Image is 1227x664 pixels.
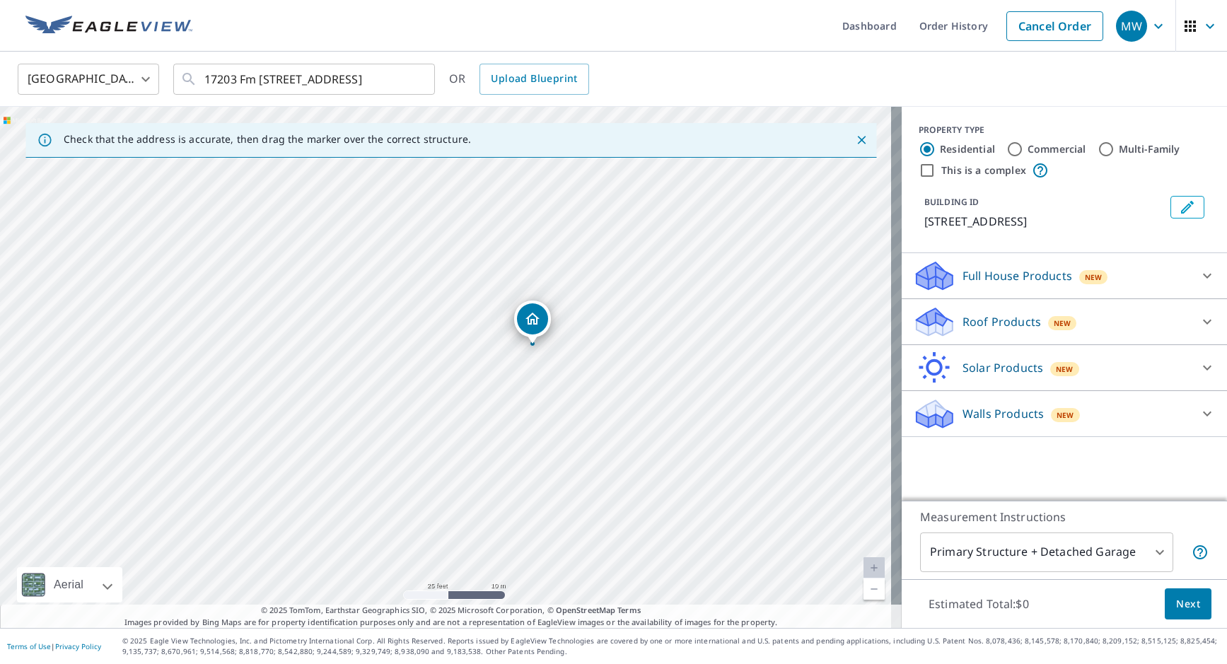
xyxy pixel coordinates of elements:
[1170,196,1204,219] button: Edit building 1
[17,567,122,602] div: Aerial
[122,636,1220,657] p: © 2025 Eagle View Technologies, Inc. and Pictometry International Corp. All Rights Reserved. Repo...
[18,59,159,99] div: [GEOGRAPHIC_DATA]
[261,605,641,617] span: © 2025 TomTom, Earthstar Geographics SIO, © 2025 Microsoft Corporation, ©
[7,642,101,651] p: |
[863,557,885,578] a: Current Level 20, Zoom In Disabled
[963,313,1041,330] p: Roof Products
[556,605,615,615] a: OpenStreetMap
[491,70,577,88] span: Upload Blueprint
[963,359,1043,376] p: Solar Products
[924,213,1165,230] p: [STREET_ADDRESS]
[913,259,1216,293] div: Full House ProductsNew
[1085,272,1103,283] span: New
[55,641,101,651] a: Privacy Policy
[1116,11,1147,42] div: MW
[1006,11,1103,41] a: Cancel Order
[617,605,641,615] a: Terms
[917,588,1040,619] p: Estimated Total: $0
[913,351,1216,385] div: Solar ProductsNew
[7,641,51,651] a: Terms of Use
[913,397,1216,431] div: Walls ProductsNew
[920,508,1209,525] p: Measurement Instructions
[1028,142,1086,156] label: Commercial
[941,163,1026,177] label: This is a complex
[1165,588,1211,620] button: Next
[1119,142,1180,156] label: Multi-Family
[940,142,995,156] label: Residential
[50,567,88,602] div: Aerial
[1057,409,1074,421] span: New
[913,305,1216,339] div: Roof ProductsNew
[1192,544,1209,561] span: Your report will include the primary structure and a detached garage if one exists.
[919,124,1210,136] div: PROPERTY TYPE
[963,267,1072,284] p: Full House Products
[449,64,589,95] div: OR
[204,59,406,99] input: Search by address or latitude-longitude
[920,532,1173,572] div: Primary Structure + Detached Garage
[479,64,588,95] a: Upload Blueprint
[863,578,885,600] a: Current Level 20, Zoom Out
[963,405,1044,422] p: Walls Products
[924,196,979,208] p: BUILDING ID
[852,131,871,149] button: Close
[64,133,471,146] p: Check that the address is accurate, then drag the marker over the correct structure.
[1056,363,1074,375] span: New
[1054,318,1071,329] span: New
[25,16,192,37] img: EV Logo
[1176,595,1200,613] span: Next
